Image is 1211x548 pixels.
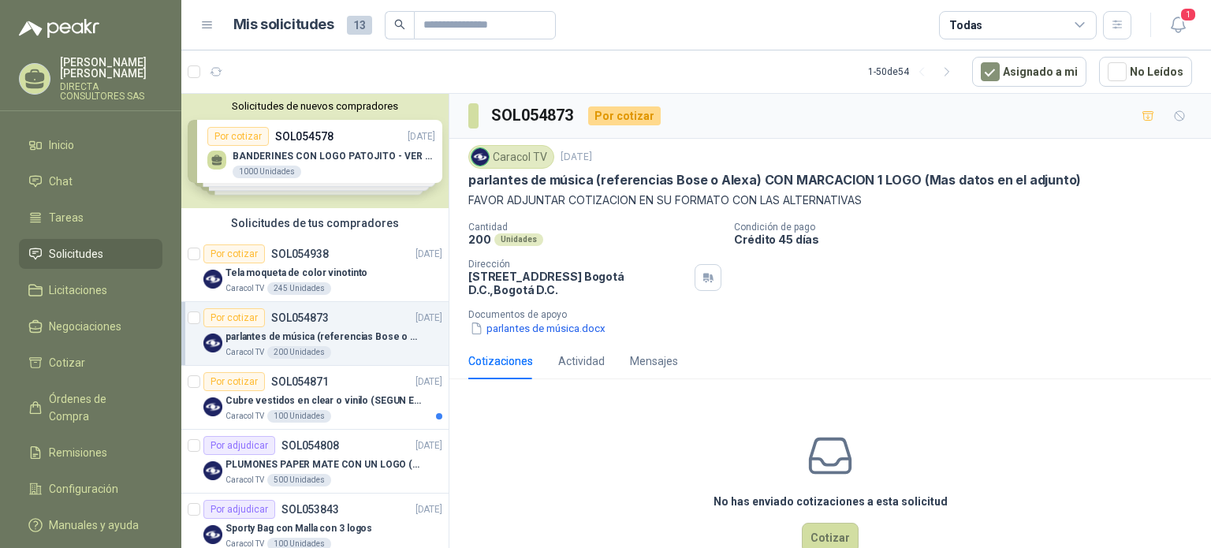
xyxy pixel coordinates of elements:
div: 500 Unidades [267,474,331,486]
a: Configuración [19,474,162,504]
p: [DATE] [415,247,442,262]
div: Por cotizar [203,244,265,263]
span: Cotizar [49,354,85,371]
p: parlantes de música (referencias Bose o Alexa) CON MARCACION 1 LOGO (Mas datos en el adjunto) [225,330,422,345]
div: 1 - 50 de 54 [868,59,959,84]
div: Solicitudes de tus compradores [181,208,449,238]
p: SOL054871 [271,376,329,387]
div: Por adjudicar [203,436,275,455]
button: Solicitudes de nuevos compradores [188,100,442,112]
div: Actividad [558,352,605,370]
p: [DATE] [415,438,442,453]
span: Manuales y ayuda [49,516,139,534]
a: Por cotizarSOL054873[DATE] Company Logoparlantes de música (referencias Bose o Alexa) CON MARCACI... [181,302,449,366]
div: Cotizaciones [468,352,533,370]
p: Caracol TV [225,282,264,295]
div: Caracol TV [468,145,554,169]
img: Company Logo [203,334,222,352]
p: FAVOR ADJUNTAR COTIZACION EN SU FORMATO CON LAS ALTERNATIVAS [468,192,1192,209]
p: Condición de pago [734,222,1205,233]
span: 1 [1179,7,1197,22]
p: [DATE] [415,375,442,390]
div: Todas [949,17,982,34]
img: Company Logo [203,397,222,416]
h3: No has enviado cotizaciones a esta solicitud [714,493,948,510]
div: Por cotizar [203,308,265,327]
p: Caracol TV [225,346,264,359]
p: [DATE] [415,502,442,517]
a: Por cotizarSOL054938[DATE] Company LogoTela moqueta de color vinotintoCaracol TV245 Unidades [181,238,449,302]
div: Unidades [494,233,543,246]
span: 13 [347,16,372,35]
span: Licitaciones [49,281,107,299]
a: Órdenes de Compra [19,384,162,431]
span: Remisiones [49,444,107,461]
p: Cubre vestidos en clear o vinilo (SEGUN ESPECIFICACIONES DEL ADJUNTO) [225,393,422,408]
span: Configuración [49,480,118,498]
a: Por adjudicarSOL054808[DATE] Company LogoPLUMONES PAPER MATE CON UN LOGO (SEGUN REF.ADJUNTA)Carac... [181,430,449,494]
img: Company Logo [471,148,489,166]
span: Solicitudes [49,245,103,263]
p: [PERSON_NAME] [PERSON_NAME] [60,57,162,79]
span: Órdenes de Compra [49,390,147,425]
div: 200 Unidades [267,346,331,359]
img: Logo peakr [19,19,99,38]
img: Company Logo [203,461,222,480]
a: Manuales y ayuda [19,510,162,540]
div: Mensajes [630,352,678,370]
p: Dirección [468,259,688,270]
p: Crédito 45 días [734,233,1205,246]
span: search [394,19,405,30]
div: Solicitudes de nuevos compradoresPor cotizarSOL054578[DATE] BANDERINES CON LOGO PATOJITO - VER DO... [181,94,449,208]
img: Company Logo [203,525,222,544]
span: Inicio [49,136,74,154]
button: 1 [1164,11,1192,39]
h3: SOL054873 [491,103,576,128]
p: SOL054808 [281,440,339,451]
a: Inicio [19,130,162,160]
a: Negociaciones [19,311,162,341]
button: Asignado a mi [972,57,1086,87]
img: Company Logo [203,270,222,289]
div: Por adjudicar [203,500,275,519]
p: DIRECTA CONSULTORES SAS [60,82,162,101]
div: 100 Unidades [267,410,331,423]
p: Tela moqueta de color vinotinto [225,266,367,281]
p: [DATE] [415,311,442,326]
a: Licitaciones [19,275,162,305]
div: Por cotizar [203,372,265,391]
p: PLUMONES PAPER MATE CON UN LOGO (SEGUN REF.ADJUNTA) [225,457,422,472]
p: SOL053843 [281,504,339,515]
a: Remisiones [19,438,162,468]
h1: Mis solicitudes [233,13,334,36]
button: No Leídos [1099,57,1192,87]
p: 200 [468,233,491,246]
span: Tareas [49,209,84,226]
p: [DATE] [561,150,592,165]
a: Cotizar [19,348,162,378]
p: Caracol TV [225,410,264,423]
button: parlantes de música.docx [468,320,607,337]
p: Caracol TV [225,474,264,486]
p: SOL054873 [271,312,329,323]
p: Sporty Bag con Malla con 3 logos [225,521,372,536]
p: Cantidad [468,222,721,233]
p: [STREET_ADDRESS] Bogotá D.C. , Bogotá D.C. [468,270,688,296]
a: Tareas [19,203,162,233]
p: parlantes de música (referencias Bose o Alexa) CON MARCACION 1 LOGO (Mas datos en el adjunto) [468,172,1081,188]
p: SOL054938 [271,248,329,259]
a: Chat [19,166,162,196]
p: Documentos de apoyo [468,309,1205,320]
a: Solicitudes [19,239,162,269]
span: Chat [49,173,73,190]
span: Negociaciones [49,318,121,335]
div: 245 Unidades [267,282,331,295]
div: Por cotizar [588,106,661,125]
a: Por cotizarSOL054871[DATE] Company LogoCubre vestidos en clear o vinilo (SEGUN ESPECIFICACIONES D... [181,366,449,430]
